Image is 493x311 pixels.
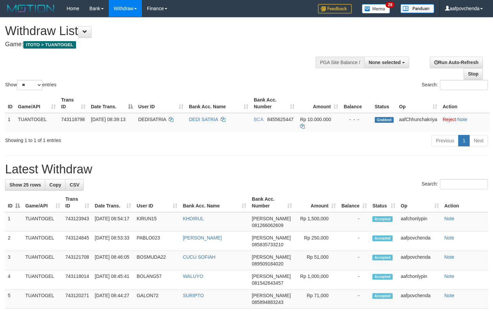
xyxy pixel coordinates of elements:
input: Search: [440,179,488,189]
a: Note [458,117,468,122]
th: Date Trans.: activate to sort column descending [88,94,135,113]
td: Rp 1,000,000 [295,270,339,289]
a: SURIPTO [183,293,204,298]
td: KIRUN15 [134,212,180,232]
td: TUANTOGEL [23,270,63,289]
td: TUANTOGEL [23,289,63,309]
a: CUCU SOFIAH [183,254,215,260]
th: Op: activate to sort column ascending [398,193,442,212]
td: - [339,251,370,270]
span: Accepted [372,216,393,222]
select: Showentries [17,80,42,90]
td: 743123943 [63,212,92,232]
a: Run Auto-Refresh [430,57,483,68]
a: Note [444,293,454,298]
span: [PERSON_NAME] [252,254,291,260]
span: 28 [386,2,395,8]
td: TUANTOGEL [23,232,63,251]
a: Note [444,235,454,241]
a: Next [469,135,488,146]
td: PABLO023 [134,232,180,251]
span: [PERSON_NAME] [252,293,291,298]
td: TUANTOGEL [23,212,63,232]
img: Button%20Memo.svg [362,4,390,13]
div: - - - [344,116,369,123]
th: Bank Acc. Name: activate to sort column ascending [180,193,249,212]
td: Rp 1,500,000 [295,212,339,232]
span: Copy 085835733210 to clipboard [252,242,283,247]
span: Grabbed [375,117,394,123]
td: [DATE] 08:53:33 [92,232,134,251]
th: Status: activate to sort column ascending [370,193,398,212]
td: TUANTOGEL [23,251,63,270]
td: [DATE] 08:44:27 [92,289,134,309]
th: Trans ID: activate to sort column ascending [63,193,92,212]
a: WALUYO [183,274,203,279]
img: Feedback.jpg [318,4,352,13]
span: Copy 081542643457 to clipboard [252,280,283,286]
td: 743120271 [63,289,92,309]
td: BOSMUDA22 [134,251,180,270]
td: aafchonlypin [398,270,442,289]
span: 743118798 [61,117,85,122]
label: Search: [422,80,488,90]
td: aafChhunchakriya [396,113,440,132]
img: panduan.png [400,4,434,13]
th: Op: activate to sort column ascending [396,94,440,113]
a: Note [444,274,454,279]
th: Balance: activate to sort column ascending [339,193,370,212]
h1: Withdraw List [5,24,322,38]
span: [PERSON_NAME] [252,216,291,221]
span: Accepted [372,235,393,241]
th: Amount: activate to sort column ascending [295,193,339,212]
td: Rp 71,000 [295,289,339,309]
th: Bank Acc. Name: activate to sort column ascending [186,94,251,113]
a: 1 [458,135,470,146]
span: Copy [49,182,61,188]
span: None selected [369,60,401,65]
a: Previous [432,135,459,146]
td: 4 [5,270,23,289]
img: MOTION_logo.png [5,3,56,13]
td: aafchonlypin [398,212,442,232]
td: aafpovchenda [398,251,442,270]
td: BOLANG57 [134,270,180,289]
h4: Game: [5,41,322,48]
span: BCA [254,117,263,122]
td: aafpovchenda [398,289,442,309]
span: Rp 10.000.000 [300,117,331,122]
td: [DATE] 08:54:17 [92,212,134,232]
button: None selected [364,57,409,68]
a: CSV [65,179,84,191]
a: [PERSON_NAME] [183,235,222,241]
th: Bank Acc. Number: activate to sort column ascending [249,193,295,212]
td: 743118014 [63,270,92,289]
th: Bank Acc. Number: activate to sort column ascending [251,94,297,113]
td: · [440,113,490,132]
span: Accepted [372,255,393,260]
th: Amount: activate to sort column ascending [297,94,341,113]
span: Copy 8455625447 to clipboard [267,117,294,122]
span: [PERSON_NAME] [252,235,291,241]
td: - [339,289,370,309]
span: DEDISATRIA [138,117,166,122]
a: Show 25 rows [5,179,45,191]
td: 743124845 [63,232,92,251]
div: Showing 1 to 1 of 1 entries [5,134,200,144]
th: Game/API: activate to sort column ascending [15,94,58,113]
th: User ID: activate to sort column ascending [135,94,186,113]
td: GALON72 [134,289,180,309]
a: KHOIRUL [183,216,204,221]
label: Search: [422,179,488,189]
th: Action [442,193,488,212]
label: Show entries [5,80,56,90]
input: Search: [440,80,488,90]
a: Reject [443,117,456,122]
th: Game/API: activate to sort column ascending [23,193,63,212]
span: Copy 089509184020 to clipboard [252,261,283,266]
td: 1 [5,212,23,232]
a: DEDI SATRIA [189,117,218,122]
th: ID [5,94,15,113]
span: Copy 085894883243 to clipboard [252,300,283,305]
th: User ID: activate to sort column ascending [134,193,180,212]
